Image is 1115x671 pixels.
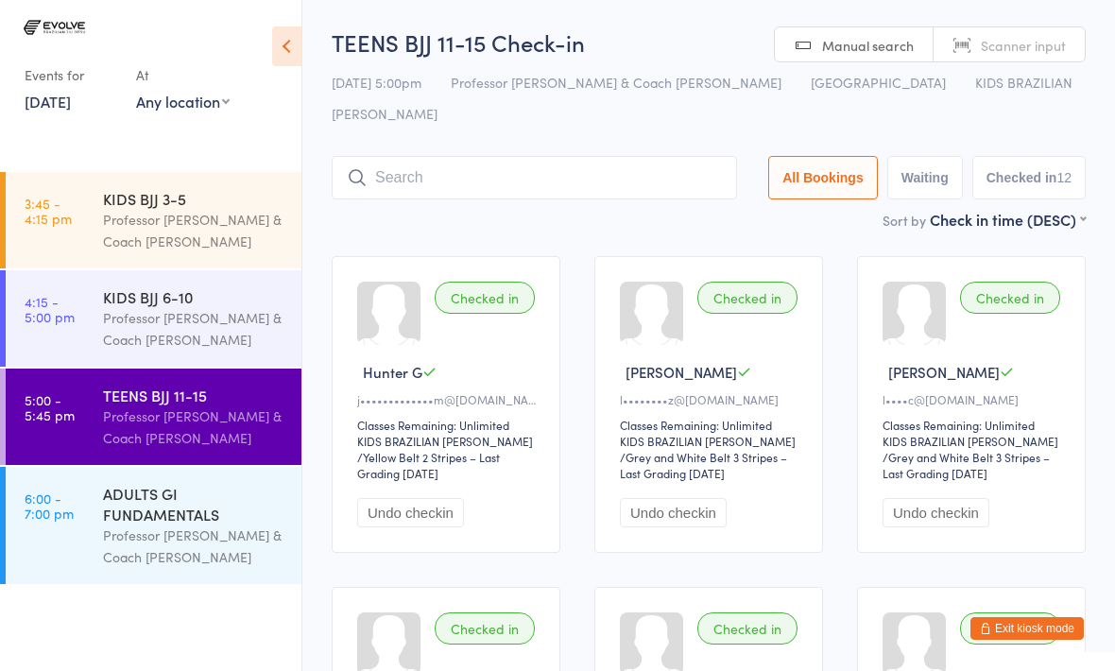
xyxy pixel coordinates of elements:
[960,612,1060,645] div: Checked in
[822,36,914,55] span: Manual search
[883,449,1050,481] span: / Grey and White Belt 3 Stripes – Last Grading [DATE]
[620,449,787,481] span: / Grey and White Belt 3 Stripes – Last Grading [DATE]
[357,449,500,481] span: / Yellow Belt 2 Stripes – Last Grading [DATE]
[930,209,1086,230] div: Check in time (DESC)
[883,211,926,230] label: Sort by
[6,270,301,367] a: 4:15 -5:00 pmKIDS BJJ 6-10Professor [PERSON_NAME] & Coach [PERSON_NAME]
[103,286,285,307] div: KIDS BJJ 6-10
[883,498,989,527] button: Undo checkin
[697,282,798,314] div: Checked in
[972,156,1086,199] button: Checked in12
[357,498,464,527] button: Undo checkin
[103,209,285,252] div: Professor [PERSON_NAME] & Coach [PERSON_NAME]
[883,417,1066,433] div: Classes Remaining: Unlimited
[136,91,230,112] div: Any location
[6,369,301,465] a: 5:00 -5:45 pmTEENS BJJ 11-15Professor [PERSON_NAME] & Coach [PERSON_NAME]
[357,417,540,433] div: Classes Remaining: Unlimited
[332,156,737,199] input: Search
[6,467,301,584] a: 6:00 -7:00 pmADULTS GI FUNDAMENTALSProfessor [PERSON_NAME] & Coach [PERSON_NAME]
[25,60,117,91] div: Events for
[883,433,1058,449] div: KIDS BRAZILIAN [PERSON_NAME]
[25,196,72,226] time: 3:45 - 4:15 pm
[970,617,1084,640] button: Exit kiosk mode
[25,392,75,422] time: 5:00 - 5:45 pm
[19,14,90,41] img: Evolve Brazilian Jiu Jitsu
[103,307,285,351] div: Professor [PERSON_NAME] & Coach [PERSON_NAME]
[103,405,285,449] div: Professor [PERSON_NAME] & Coach [PERSON_NAME]
[883,391,1066,407] div: l••••c@[DOMAIN_NAME]
[103,188,285,209] div: KIDS BJJ 3-5
[435,612,535,645] div: Checked in
[620,498,727,527] button: Undo checkin
[626,362,737,382] span: [PERSON_NAME]
[620,433,796,449] div: KIDS BRAZILIAN [PERSON_NAME]
[103,525,285,568] div: Professor [PERSON_NAME] & Coach [PERSON_NAME]
[363,362,422,382] span: Hunter G
[960,282,1060,314] div: Checked in
[25,91,71,112] a: [DATE]
[332,73,421,92] span: [DATE] 5:00pm
[697,612,798,645] div: Checked in
[357,433,533,449] div: KIDS BRAZILIAN [PERSON_NAME]
[887,156,963,199] button: Waiting
[451,73,781,92] span: Professor [PERSON_NAME] & Coach [PERSON_NAME]
[332,26,1086,58] h2: TEENS BJJ 11-15 Check-in
[25,490,74,521] time: 6:00 - 7:00 pm
[620,391,803,407] div: l••••••••z@[DOMAIN_NAME]
[620,417,803,433] div: Classes Remaining: Unlimited
[103,483,285,525] div: ADULTS GI FUNDAMENTALS
[25,294,75,324] time: 4:15 - 5:00 pm
[103,385,285,405] div: TEENS BJJ 11-15
[357,391,540,407] div: j•••••••••••••m@[DOMAIN_NAME]
[1056,170,1072,185] div: 12
[888,362,1000,382] span: [PERSON_NAME]
[981,36,1066,55] span: Scanner input
[435,282,535,314] div: Checked in
[6,172,301,268] a: 3:45 -4:15 pmKIDS BJJ 3-5Professor [PERSON_NAME] & Coach [PERSON_NAME]
[811,73,946,92] span: [GEOGRAPHIC_DATA]
[768,156,878,199] button: All Bookings
[136,60,230,91] div: At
